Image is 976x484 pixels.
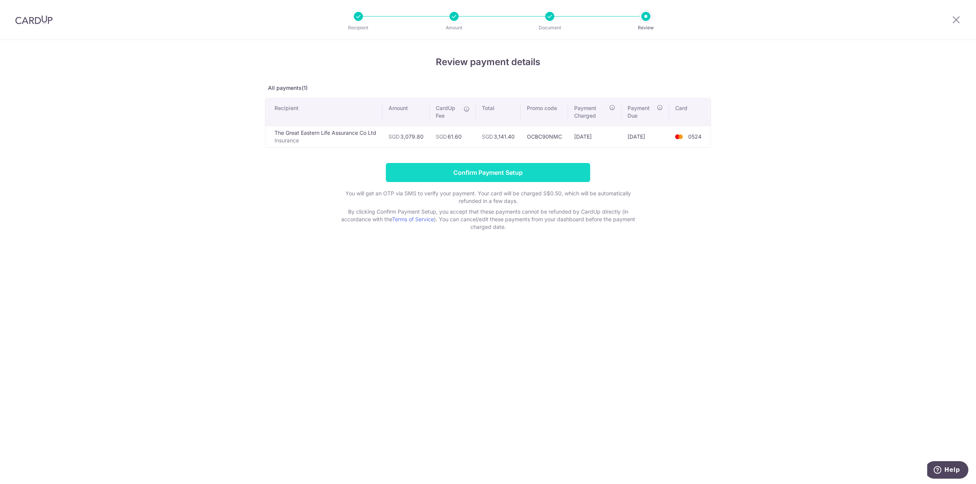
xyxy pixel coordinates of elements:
[521,98,568,126] th: Promo code
[386,163,590,182] input: Confirm Payment Setup
[430,126,476,147] td: 61.60
[382,126,430,147] td: 3,079.80
[265,126,382,147] td: The Great Eastern Life Assurance Co Ltd
[476,98,521,126] th: Total
[618,24,674,32] p: Review
[426,24,482,32] p: Amount
[265,98,382,126] th: Recipient
[568,126,621,147] td: [DATE]
[521,126,568,147] td: OCBC90NMC
[382,98,430,126] th: Amount
[335,208,640,231] p: By clicking Confirm Payment Setup, you accept that these payments cannot be refunded by CardUp di...
[265,84,711,92] p: All payments(1)
[628,104,655,120] span: Payment Due
[574,104,607,120] span: Payment Charged
[927,461,968,480] iframe: Opens a widget where you can find more information
[671,132,687,141] img: <span class="translation_missing" title="translation missing: en.account_steps.new_confirm_form.b...
[392,216,434,222] a: Terms of Service
[688,133,701,140] span: 0524
[621,126,669,147] td: [DATE]
[265,55,711,69] h4: Review payment details
[274,137,376,144] p: Insurance
[335,190,640,205] p: You will get an OTP via SMS to verify your payment. Your card will be charged S$0.50, which will ...
[436,133,447,140] span: SGD
[436,104,460,120] span: CardUp Fee
[482,133,493,140] span: SGD
[522,24,578,32] p: Document
[388,133,400,140] span: SGD
[15,15,53,24] img: CardUp
[330,24,387,32] p: Recipient
[476,126,521,147] td: 3,141.40
[669,98,711,126] th: Card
